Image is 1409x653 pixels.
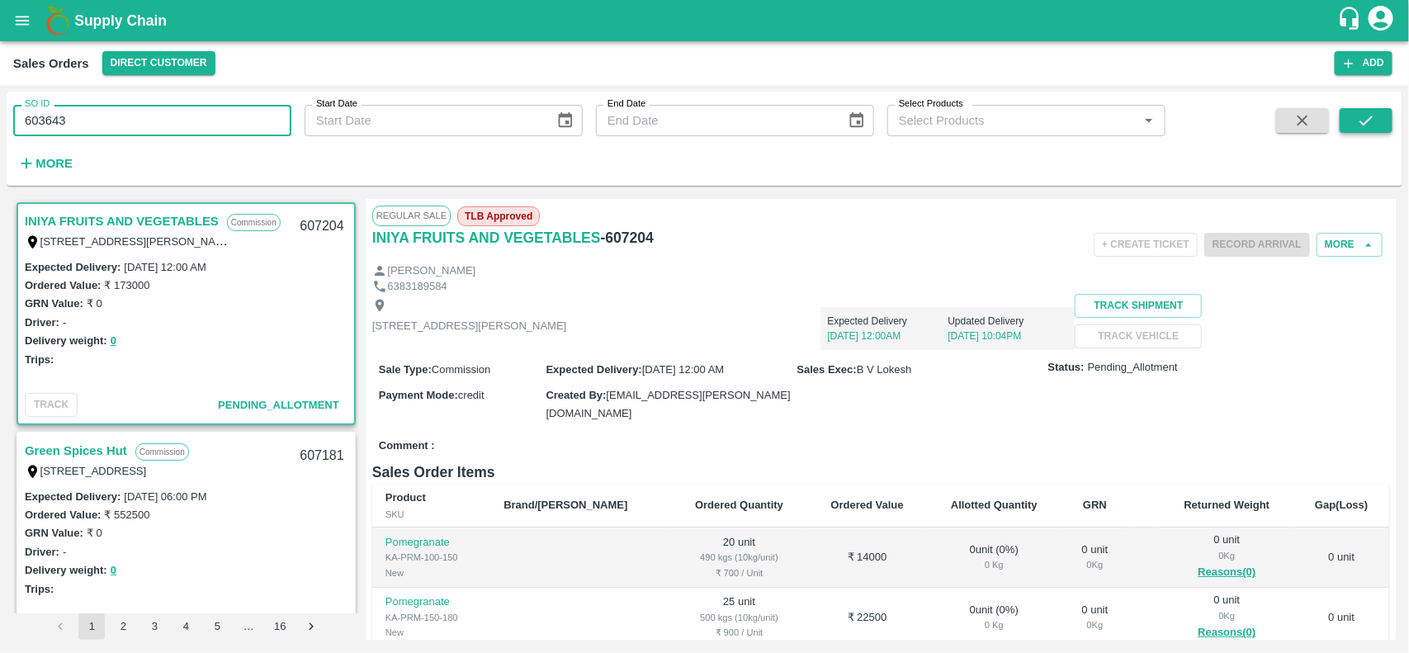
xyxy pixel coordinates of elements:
[267,613,293,640] button: Go to page 16
[40,465,147,477] label: [STREET_ADDRESS]
[1335,51,1392,75] button: Add
[385,594,477,610] p: Pomegranate
[695,499,783,511] b: Ordered Quantity
[63,316,66,329] label: -
[1173,563,1281,582] button: Reasons(0)
[683,565,794,580] div: ₹ 700 / Unit
[235,619,262,635] div: …
[173,613,199,640] button: Go to page 4
[372,206,451,225] span: Regular Sale
[385,550,477,565] div: KA-PRM-100-150
[13,105,291,136] input: Enter SO ID
[808,528,927,588] td: ₹ 14000
[504,499,627,511] b: Brand/[PERSON_NAME]
[385,535,477,551] p: Pomegranate
[372,226,601,249] h6: INIYA FRUITS AND VEGETABLES
[601,226,654,249] h6: - 607204
[827,329,948,343] p: [DATE] 12:00AM
[13,53,89,74] div: Sales Orders
[45,613,327,640] nav: pagination navigation
[899,97,963,111] label: Select Products
[1315,499,1368,511] b: Gap(Loss)
[74,12,167,29] b: Supply Chain
[25,261,121,273] label: Expected Delivery :
[1173,593,1281,642] div: 0 unit
[948,314,1068,329] p: Updated Delivery
[87,527,102,539] label: ₹ 0
[379,438,435,454] label: Comment :
[1138,110,1160,131] button: Open
[1075,618,1115,632] div: 0 Kg
[111,561,116,580] button: 0
[670,588,807,648] td: 25 unit
[939,618,1048,632] div: 0 Kg
[457,206,540,226] span: TLB Approved
[305,105,543,136] input: Start Date
[550,105,581,136] button: Choose date
[1075,294,1202,318] button: Track Shipment
[808,588,927,648] td: ₹ 22500
[596,105,835,136] input: End Date
[25,316,59,329] label: Driver:
[104,509,149,521] label: ₹ 552500
[290,207,353,246] div: 607204
[124,261,206,273] label: [DATE] 12:00 AM
[1317,233,1383,257] button: More
[642,363,724,376] span: [DATE] 12:00 AM
[458,389,485,401] span: credit
[939,603,1048,633] div: 0 unit ( 0 %)
[25,583,54,595] label: Trips:
[63,546,66,558] label: -
[379,389,458,401] label: Payment Mode :
[857,363,912,376] span: B V Lokesh
[13,149,77,177] button: More
[41,4,74,37] img: logo
[1173,548,1281,563] div: 0 Kg
[385,565,477,580] div: New
[141,613,168,640] button: Go to page 3
[1173,623,1281,642] button: Reasons(0)
[25,490,121,503] label: Expected Delivery :
[124,490,206,503] label: [DATE] 06:00 PM
[25,509,101,521] label: Ordered Value:
[290,437,353,476] div: 607181
[1083,499,1107,511] b: GRN
[111,332,116,351] button: 0
[385,625,477,640] div: New
[892,110,1133,131] input: Select Products
[1204,237,1310,250] span: Please dispatch the trip before ending
[939,557,1048,572] div: 0 Kg
[1337,6,1366,35] div: customer-support
[35,157,73,170] strong: More
[25,97,50,111] label: SO ID
[316,97,357,111] label: Start Date
[385,507,477,522] div: SKU
[227,214,281,231] p: Commission
[1173,608,1281,623] div: 0 Kg
[25,564,107,576] label: Delivery weight:
[372,319,567,334] p: [STREET_ADDRESS][PERSON_NAME]
[387,263,475,279] p: [PERSON_NAME]
[25,334,107,347] label: Delivery weight:
[372,461,1389,484] h6: Sales Order Items
[841,105,872,136] button: Choose date
[1048,360,1085,376] label: Status:
[25,353,54,366] label: Trips:
[683,625,794,640] div: ₹ 900 / Unit
[546,389,606,401] label: Created By :
[830,499,903,511] b: Ordered Value
[25,527,83,539] label: GRN Value:
[25,297,83,310] label: GRN Value:
[683,550,794,565] div: 490 kgs (10kg/unit)
[74,9,1337,32] a: Supply Chain
[827,314,948,329] p: Expected Delivery
[40,234,235,248] label: [STREET_ADDRESS][PERSON_NAME]
[670,528,807,588] td: 20 unit
[608,97,645,111] label: End Date
[387,279,447,295] p: 6383189584
[385,610,477,625] div: KA-PRM-150-180
[135,443,189,461] p: Commission
[204,613,230,640] button: Go to page 5
[385,491,426,504] b: Product
[87,297,102,310] label: ₹ 0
